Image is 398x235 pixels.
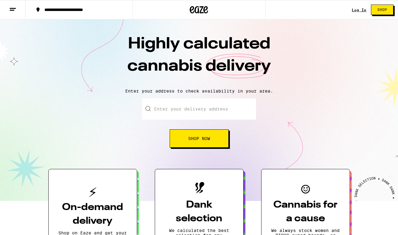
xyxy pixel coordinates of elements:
[165,198,234,226] h3: Dank selection
[377,8,387,12] span: Shop
[93,33,306,84] h1: Highly calculated cannabis delivery
[271,198,340,226] h3: Cannabis for a cause
[170,129,229,148] button: Shop Now
[58,201,127,228] h3: On-demand delivery
[6,89,392,93] p: Enter your address to check availability in your area.
[371,5,393,15] button: Shop
[352,8,366,12] div: Log In
[142,98,256,120] input: Enter your delivery address
[188,136,210,141] span: Shop Now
